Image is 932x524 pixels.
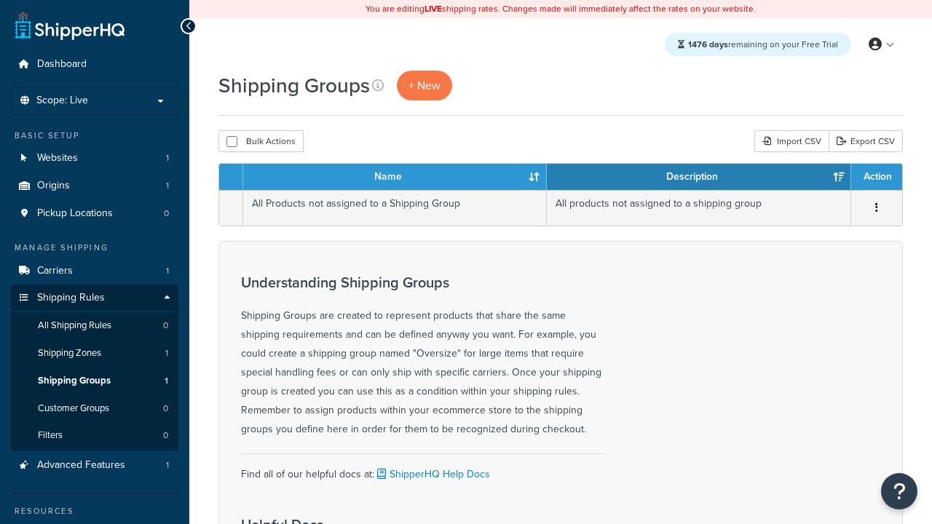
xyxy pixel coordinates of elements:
[11,130,178,142] div: Basic Setup
[165,347,168,360] span: 1
[11,285,178,311] a: Shipping Rules
[37,459,125,472] span: Advanced Features
[11,242,178,254] div: Manage Shipping
[166,152,169,164] span: 1
[37,207,113,220] span: Pickup Locations
[424,2,442,15] b: LIVE
[11,340,178,367] a: Shipping Zones 1
[665,33,851,56] div: remaining on your Free Trial
[38,319,111,332] span: All Shipping Rules
[11,422,178,449] a: Filters 0
[11,200,178,227] li: Pickup Locations
[11,172,178,199] li: Origins
[11,200,178,227] a: Pickup Locations 0
[37,58,87,71] span: Dashboard
[11,452,178,479] a: Advanced Features 1
[397,71,452,100] a: + New
[754,130,829,152] div: Import CSV
[241,274,605,290] h3: Understanding Shipping Groups
[547,164,851,190] th: Description: activate to sort column ascending
[218,71,370,100] h1: Shipping Groups
[37,152,78,164] span: Websites
[11,452,178,479] li: Advanced Features
[11,422,178,449] li: Filters
[243,164,547,190] th: Name: activate to sort column ascending
[11,505,178,517] div: Resources
[166,459,169,472] span: 1
[164,207,169,220] span: 0
[37,292,105,304] span: Shipping Rules
[688,38,728,51] strong: 1476 days
[38,347,101,360] span: Shipping Zones
[881,473,917,509] button: Open Resource Center
[36,95,88,107] span: Scope: Live
[37,180,70,192] span: Origins
[11,395,178,422] li: Customer Groups
[11,145,178,172] li: Websites
[11,51,178,78] a: Dashboard
[166,265,169,277] span: 1
[163,402,168,415] span: 0
[11,172,178,199] a: Origins 1
[166,180,169,192] span: 1
[11,258,178,285] a: Carriers 1
[11,285,178,450] li: Shipping Rules
[11,145,178,172] a: Websites 1
[11,258,178,285] li: Carriers
[408,77,441,94] span: + New
[241,274,605,439] div: Shipping Groups are created to represent products that share the same shipping requirements and c...
[11,368,178,394] a: Shipping Groups 1
[547,190,851,226] td: All products not assigned to a shipping group
[11,368,178,394] li: Shipping Groups
[37,265,73,277] span: Carriers
[829,130,903,152] a: Export CSV
[243,190,547,226] td: All Products not assigned to a Shipping Group
[163,429,168,442] span: 0
[241,453,605,484] div: Find all of our helpful docs at:
[11,395,178,422] a: Customer Groups 0
[11,312,178,339] a: All Shipping Rules 0
[163,319,168,332] span: 0
[15,11,125,40] a: ShipperHQ Home
[38,402,109,415] span: Customer Groups
[165,375,168,387] span: 1
[11,312,178,339] li: All Shipping Rules
[218,130,304,152] button: Bulk Actions
[38,429,63,442] span: Filters
[851,164,902,190] th: Action
[11,340,178,367] li: Shipping Zones
[374,467,490,482] a: ShipperHQ Help Docs
[38,375,111,387] span: Shipping Groups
